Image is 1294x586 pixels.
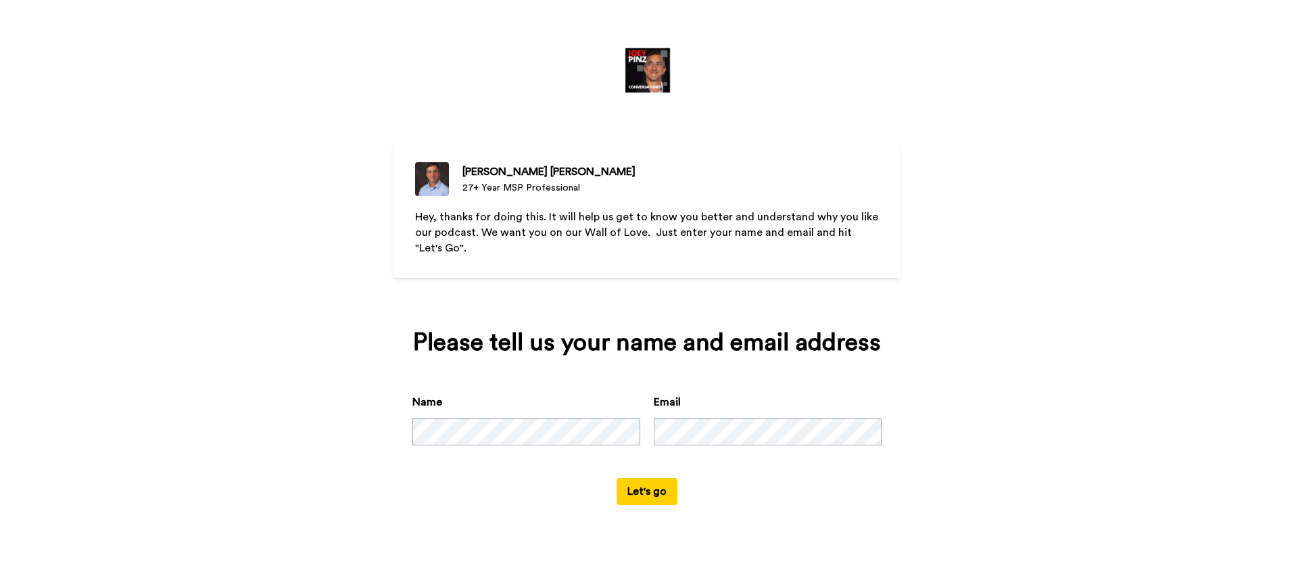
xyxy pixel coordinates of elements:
img: https://cdn.bonjoro.com/media/ea97c1b3-ecb2-4db9-8568-bb6231a4c371/347e2831-dea5-4f03-94c5-998223... [620,43,674,97]
div: 27+ Year MSP Professional [462,181,636,195]
img: 27+ Year MSP Professional [415,162,449,196]
div: Please tell us your name and email address [412,329,882,356]
button: Let's go [617,478,677,505]
span: Hey, thanks for doing this. It will help us get to know you better and understand why you like ou... [415,212,881,253]
div: [PERSON_NAME] [PERSON_NAME] [462,164,636,180]
label: Name [412,394,442,410]
label: Email [654,394,681,410]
